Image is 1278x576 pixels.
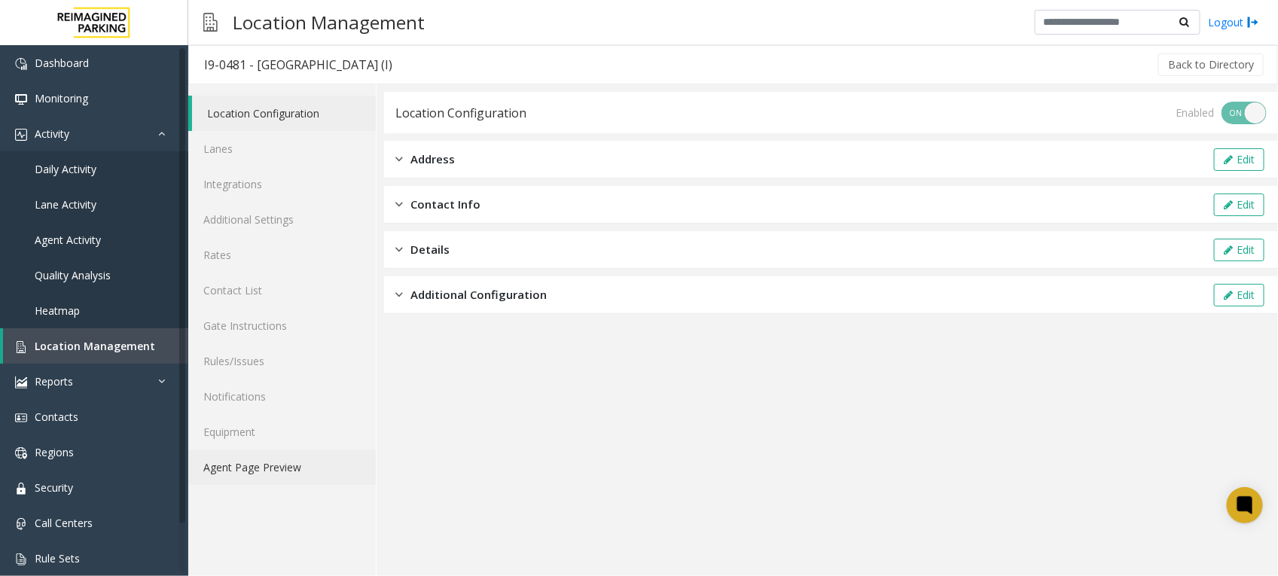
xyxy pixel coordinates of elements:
[35,126,69,141] span: Activity
[192,96,376,131] a: Location Configuration
[35,480,73,495] span: Security
[15,447,27,459] img: 'icon'
[35,162,96,176] span: Daily Activity
[1214,239,1264,261] button: Edit
[395,286,403,303] img: closed
[203,4,218,41] img: pageIcon
[15,518,27,530] img: 'icon'
[188,237,376,273] a: Rates
[225,4,432,41] h3: Location Management
[15,483,27,495] img: 'icon'
[395,103,526,123] div: Location Configuration
[35,339,155,353] span: Location Management
[35,410,78,424] span: Contacts
[35,197,96,212] span: Lane Activity
[15,58,27,70] img: 'icon'
[410,151,455,168] span: Address
[35,516,93,530] span: Call Centers
[188,166,376,202] a: Integrations
[188,131,376,166] a: Lanes
[1214,194,1264,216] button: Edit
[3,328,188,364] a: Location Management
[1158,53,1264,76] button: Back to Directory
[1214,148,1264,171] button: Edit
[15,553,27,565] img: 'icon'
[35,445,74,459] span: Regions
[15,93,27,105] img: 'icon'
[1214,284,1264,306] button: Edit
[410,196,480,213] span: Contact Info
[204,55,392,75] div: I9-0481 - [GEOGRAPHIC_DATA] (I)
[188,343,376,379] a: Rules/Issues
[410,241,450,258] span: Details
[188,202,376,237] a: Additional Settings
[188,308,376,343] a: Gate Instructions
[395,151,403,168] img: closed
[410,286,547,303] span: Additional Configuration
[35,374,73,389] span: Reports
[188,450,376,485] a: Agent Page Preview
[35,303,80,318] span: Heatmap
[188,379,376,414] a: Notifications
[15,376,27,389] img: 'icon'
[1176,105,1214,120] div: Enabled
[35,91,88,105] span: Monitoring
[15,341,27,353] img: 'icon'
[1208,14,1259,30] a: Logout
[35,56,89,70] span: Dashboard
[395,241,403,258] img: closed
[35,551,80,565] span: Rule Sets
[188,414,376,450] a: Equipment
[188,273,376,308] a: Contact List
[35,268,111,282] span: Quality Analysis
[15,412,27,424] img: 'icon'
[35,233,101,247] span: Agent Activity
[395,196,403,213] img: closed
[15,129,27,141] img: 'icon'
[1247,14,1259,30] img: logout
